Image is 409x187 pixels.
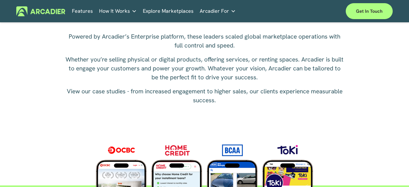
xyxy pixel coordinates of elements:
a: Features [72,6,93,16]
p: Whether you’re selling physical or digital products, offering services, or renting spaces. Arcadi... [65,55,344,82]
a: Explore Marketplaces [143,6,194,16]
img: Arcadier [16,6,65,16]
a: folder dropdown [99,6,137,16]
iframe: Chat Widget [377,156,409,187]
a: Get in touch [346,3,393,19]
a: folder dropdown [200,6,236,16]
p: View our case studies - from increased engagement to higher sales, our clients experience measura... [65,87,344,105]
div: Chat-widget [377,156,409,187]
span: How It Works [99,7,130,16]
span: Arcadier For [200,7,229,16]
p: Powered by Arcadier’s Enterprise platform, these leaders scaled global marketplace operations wit... [65,32,344,50]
